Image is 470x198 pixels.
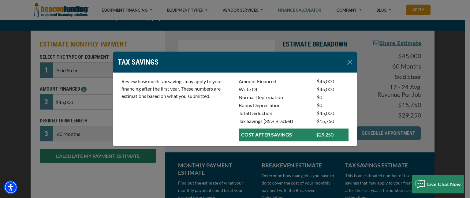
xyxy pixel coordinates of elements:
p: Bonus Depreciation [239,102,309,109]
p: $45,000 [317,78,349,85]
p: $15,750 [317,118,349,125]
p: $29,250 [316,131,346,138]
p: $0 [317,94,349,101]
p: $45,000 [317,86,349,93]
p: Total Deduction [239,110,309,117]
span: Live Chat Now [427,181,461,187]
p: TAX SAVINGS [118,57,159,68]
p: Review how much tax savings may apply to your financing after the first year. These numbers are e... [121,78,231,100]
p: Normal Depreciation [239,94,309,101]
p: $45,000 [317,110,349,117]
div: Accessibility Menu [4,181,17,194]
button: Live Chat Now [412,175,464,193]
p: Amount Financed [239,78,309,85]
p: COST AFTER SAVINGS [241,131,309,138]
p: Tax Savings (35% Bracket) [239,118,309,125]
p: Write Off [239,86,309,93]
p: $0 [317,102,349,109]
button: Close [345,57,355,67]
